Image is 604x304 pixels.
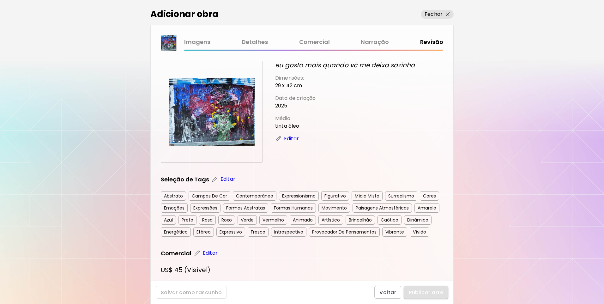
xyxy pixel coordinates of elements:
div: Vívido [410,227,429,237]
div: Animado [290,215,316,225]
div: Campos De Cor [189,191,230,201]
p: Editar [220,175,235,183]
img: edit [212,176,218,182]
h5: Seleção de Tags [161,175,209,184]
a: Editar [194,249,213,257]
div: Mídia Mista [352,191,383,201]
a: Editar [275,135,294,143]
img: edit [275,136,281,142]
div: Figurativo [321,191,349,201]
a: Comercial [299,38,330,47]
p: Dimensões: [275,74,443,82]
div: Emoções [161,203,188,213]
div: Cores [420,191,439,201]
img: thumbnail [161,35,176,51]
div: Azul [161,215,176,225]
p: Editar [284,135,299,143]
div: Energético [161,227,191,237]
div: Dinâmico [404,215,432,225]
div: Brincalhão [346,215,375,225]
div: Preto [178,215,196,225]
div: Rosa [199,215,216,225]
a: Editar [212,175,231,183]
div: Introspectivo [271,227,306,237]
h5: Comercial [161,249,191,258]
a: Detalhes [242,38,268,47]
div: Expressivo [216,227,245,237]
h4: US$ 45 (Visível) [161,265,443,275]
p: 2025 [275,102,443,110]
div: Contemporâneo [233,191,276,201]
div: Verde [238,215,257,225]
div: Expressionismo [279,191,319,201]
p: tinta óleo [275,122,443,130]
div: Expressões [190,203,220,213]
div: Abstrato [161,191,186,201]
div: Artístico [318,215,343,225]
div: Amarelo [414,203,439,213]
a: Narração [361,38,389,47]
p: Data de criação [275,94,443,102]
span: Voltar [379,289,396,296]
p: 29 x 42 cm [275,82,443,89]
a: Imagens [184,38,210,47]
div: Fresco [248,227,269,237]
p: Editar [203,249,218,257]
i: eu gosto mais quando vc me deixa sozinho [275,61,415,70]
div: Movimento [318,203,350,213]
div: Vibrante [382,227,407,237]
div: Formas Humanas [271,203,316,213]
div: Etéreo [193,227,214,237]
div: Vermelho [259,215,287,225]
div: Surrealismo [385,191,417,201]
div: Provocador De Pensamentos [309,227,380,237]
div: Caótico [377,215,402,225]
div: Formas Abstratas [223,203,268,213]
div: Paisagens Atmosféricas [353,203,412,213]
img: edit [194,250,200,256]
p: Médio [275,115,443,122]
button: Voltar [374,286,401,299]
div: Roxo [218,215,235,225]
